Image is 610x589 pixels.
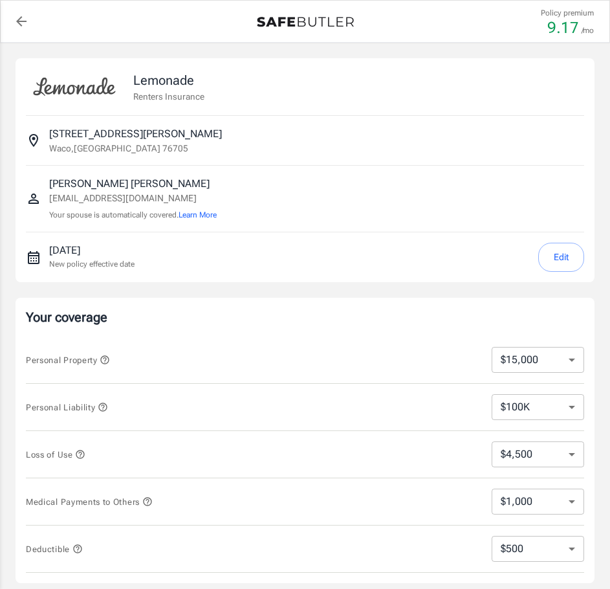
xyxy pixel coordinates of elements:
p: Renters Insurance [133,90,204,103]
p: Your coverage [26,308,584,326]
p: 9.17 [547,20,579,36]
button: Loss of Use [26,447,85,462]
button: Medical Payments to Others [26,494,153,509]
img: Lemonade [26,69,123,105]
p: Your spouse is automatically covered. [49,209,217,221]
p: [EMAIL_ADDRESS][DOMAIN_NAME] [49,192,217,205]
span: Medical Payments to Others [26,497,153,507]
p: Policy premium [541,7,594,19]
button: Personal Property [26,352,110,368]
button: Edit [538,243,584,272]
button: Personal Liability [26,399,108,415]
span: Personal Property [26,355,110,365]
img: Back to quotes [257,17,354,27]
a: back to quotes [8,8,34,34]
svg: Insured person [26,191,41,206]
p: Lemonade [133,71,204,90]
button: Learn More [179,209,217,221]
svg: Insured address [26,133,41,148]
p: [PERSON_NAME] [PERSON_NAME] [49,176,217,192]
span: Deductible [26,544,83,554]
button: Deductible [26,541,83,557]
p: /mo [582,25,594,36]
p: New policy effective date [49,258,135,270]
p: [STREET_ADDRESS][PERSON_NAME] [49,126,222,142]
svg: New policy start date [26,250,41,265]
span: Loss of Use [26,450,85,460]
p: Waco , [GEOGRAPHIC_DATA] 76705 [49,142,188,155]
p: [DATE] [49,243,135,258]
span: Personal Liability [26,403,108,412]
